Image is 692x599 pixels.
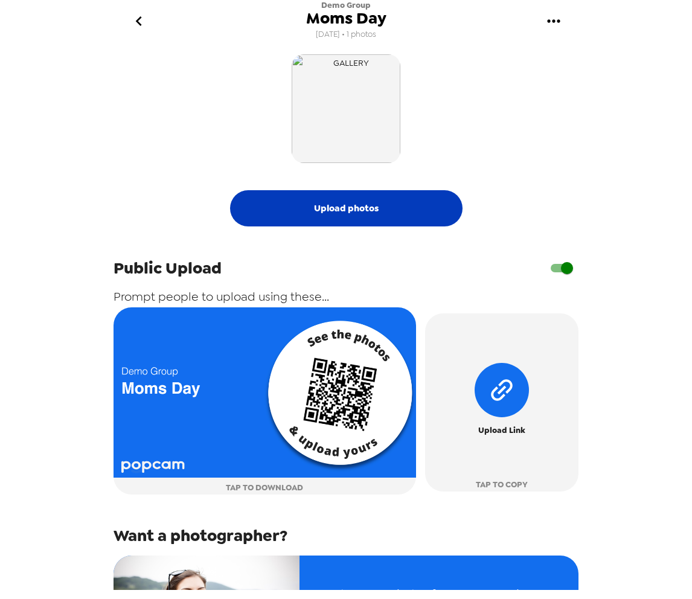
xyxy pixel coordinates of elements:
button: Upload LinkTAP TO COPY [425,313,578,492]
span: Moms Day [306,10,386,27]
img: gallery [292,54,400,163]
span: [DATE] • 1 photos [316,27,376,43]
span: TAP TO DOWNLOAD [226,481,303,495]
span: Upload Link [478,423,525,437]
span: TAP TO COPY [476,478,528,492]
button: Upload photos [230,190,463,226]
button: go back [119,2,158,41]
span: Public Upload [114,257,222,279]
span: Prompt people to upload using these... [114,289,329,304]
span: Want a photographer? [114,525,287,546]
img: qr card [114,307,416,478]
button: gallery menu [534,2,573,41]
button: TAP TO DOWNLOAD [114,307,416,495]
